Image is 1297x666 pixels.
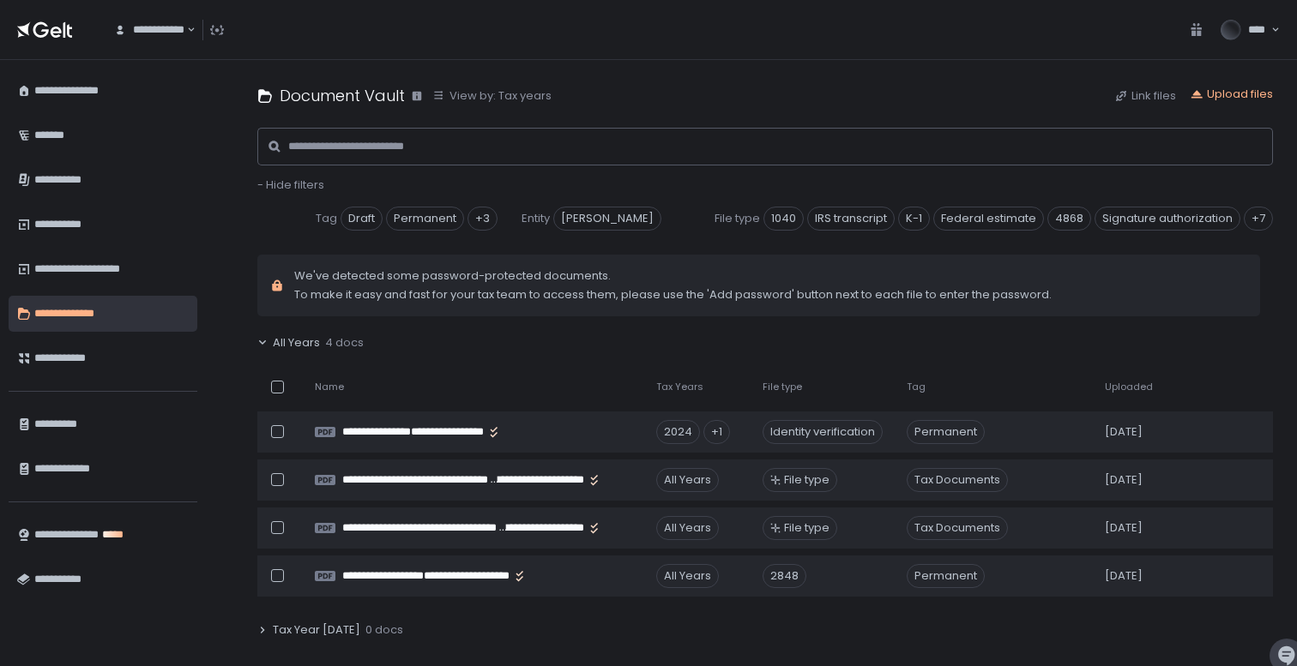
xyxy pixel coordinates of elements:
[280,84,405,107] h1: Document Vault
[807,207,895,231] span: IRS transcript
[907,420,985,444] span: Permanent
[1047,207,1091,231] span: 4868
[907,516,1008,540] span: Tax Documents
[325,335,364,351] span: 4 docs
[898,207,930,231] span: K-1
[432,88,552,104] button: View by: Tax years
[656,516,719,540] div: All Years
[1105,424,1143,440] span: [DATE]
[103,12,196,48] div: Search for option
[907,381,926,393] span: Tag
[1095,207,1240,231] span: Signature authorization
[294,268,1052,284] span: We've detected some password-protected documents.
[257,177,324,193] span: - Hide filters
[468,207,498,231] div: +3
[184,21,185,39] input: Search for option
[273,335,320,351] span: All Years
[763,420,883,444] div: Identity verification
[763,564,806,588] div: 2848
[763,381,802,393] span: File type
[1105,472,1143,488] span: [DATE]
[316,211,337,226] span: Tag
[907,468,1008,492] span: Tax Documents
[294,287,1052,303] span: To make it easy and fast for your tax team to access them, please use the 'Add password' button n...
[656,381,703,393] span: Tax Years
[553,207,661,231] span: [PERSON_NAME]
[1105,568,1143,584] span: [DATE]
[1244,207,1273,231] div: +7
[257,177,324,193] button: - Hide filters
[1190,87,1273,102] button: Upload files
[703,420,730,444] div: +1
[365,622,403,638] span: 0 docs
[522,211,550,226] span: Entity
[1114,88,1176,104] button: Link files
[315,381,344,393] span: Name
[784,520,829,536] span: File type
[933,207,1044,231] span: Federal estimate
[656,420,700,444] div: 2024
[656,564,719,588] div: All Years
[715,211,760,226] span: File type
[784,472,829,488] span: File type
[1105,520,1143,536] span: [DATE]
[341,207,383,231] span: Draft
[1105,381,1153,393] span: Uploaded
[763,207,804,231] span: 1040
[386,207,464,231] span: Permanent
[273,622,360,638] span: Tax Year [DATE]
[907,564,985,588] span: Permanent
[656,468,719,492] div: All Years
